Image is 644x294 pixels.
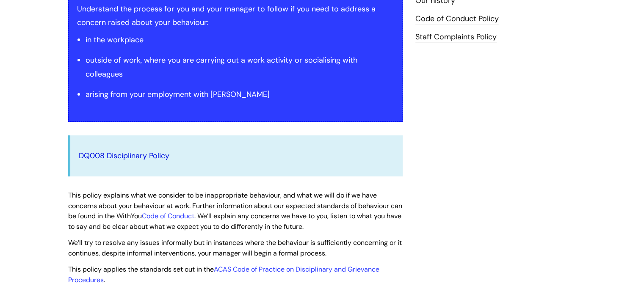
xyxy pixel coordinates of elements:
span: This policy applies the standards set out in the . [68,265,379,284]
a: Code of Conduct Policy [415,14,499,25]
a: Staff Complaints Policy [415,32,497,43]
a: DQ008 Disciplinary Policy [79,151,169,161]
li: in the workplace [86,33,394,47]
p: Understand the process for you and your manager to follow if you need to address a concern raised... [77,2,394,30]
li: arising from your employment with [PERSON_NAME] [86,88,394,101]
li: outside of work, where you are carrying out a work activity or socialising with colleagues [86,53,394,81]
span: This policy explains what we consider to be inappropriate behaviour, and what we will do if we ha... [68,191,402,231]
a: ACAS Code of Practice on Disciplinary and Grievance Procedures [68,265,379,284]
span: We’ll try to resolve any issues informally but in instances where the behaviour is sufficiently c... [68,238,402,258]
a: Code of Conduct [142,212,194,220]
